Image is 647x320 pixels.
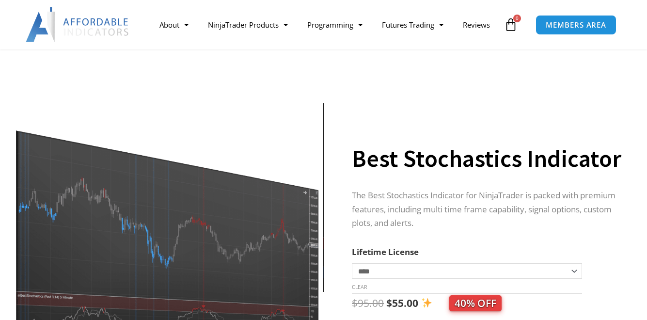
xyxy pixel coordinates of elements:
[26,7,130,42] img: LogoAI | Affordable Indicators – NinjaTrader
[352,142,623,176] h1: Best Stochastics Indicator
[323,103,635,292] img: Best Stochastics - ES 10 Range | Affordable Indicators – NinjaTrader
[513,15,521,22] span: 0
[352,246,419,257] label: Lifetime License
[352,284,367,290] a: Clear options
[449,295,502,311] span: 40% OFF
[372,14,453,36] a: Futures Trading
[198,14,298,36] a: NinjaTrader Products
[298,14,372,36] a: Programming
[352,296,358,310] span: $
[150,14,502,36] nav: Menu
[536,15,616,35] a: MEMBERS AREA
[453,14,500,36] a: Reviews
[546,21,606,29] span: MEMBERS AREA
[352,190,615,229] span: The Best Stochastics Indicator for NinjaTrader is packed with premium features, including multi t...
[352,296,384,310] bdi: 95.00
[489,11,532,39] a: 0
[150,14,198,36] a: About
[386,296,418,310] bdi: 55.00
[422,298,432,308] img: ✨
[386,296,392,310] span: $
